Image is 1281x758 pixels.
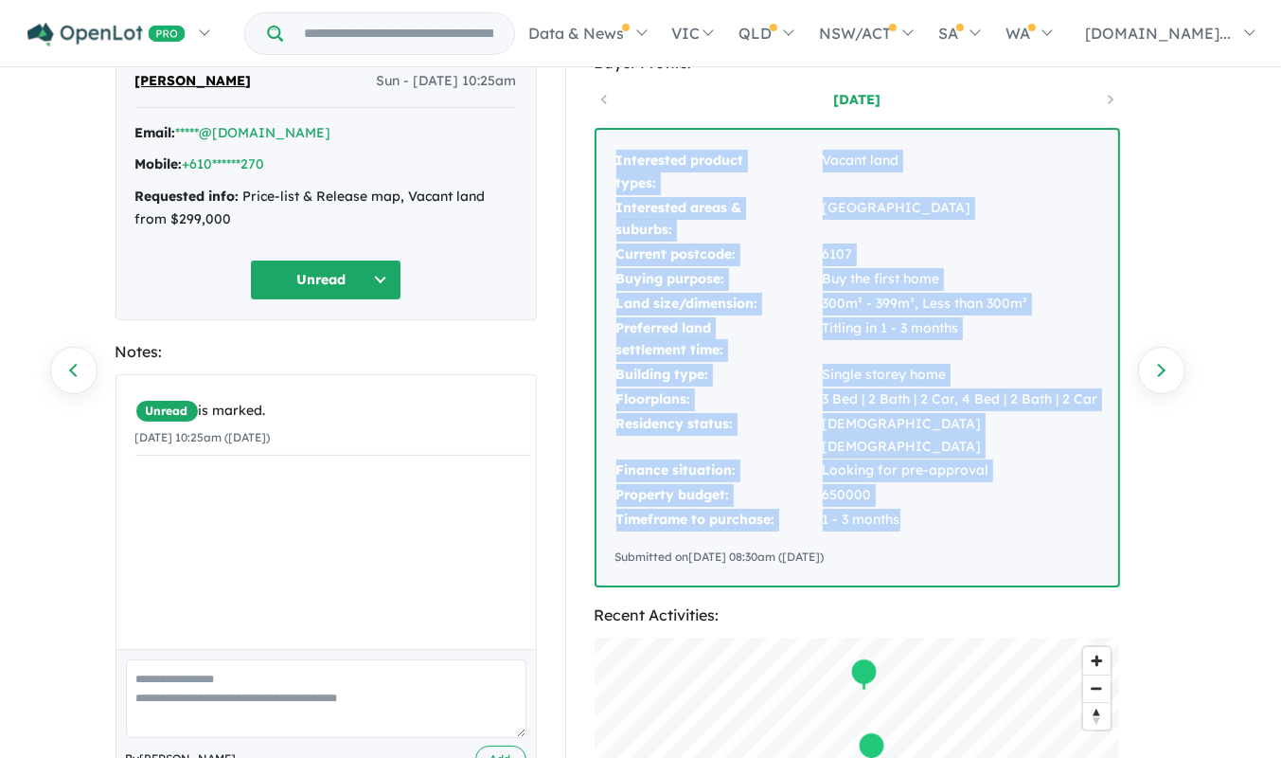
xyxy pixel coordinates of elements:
[849,657,878,692] div: Map marker
[135,186,517,231] div: Price-list & Release map, Vacant land from $299,000
[822,316,1099,364] td: Titling in 1 - 3 months
[776,90,937,109] a: [DATE]
[135,155,183,172] strong: Mobile:
[822,459,1099,483] td: Looking for pre-approval
[135,188,240,205] strong: Requested info:
[615,548,1099,567] div: Submitted on [DATE] 08:30am ([DATE])
[822,196,1099,244] td: [GEOGRAPHIC_DATA]
[615,412,822,460] td: Residency status:
[822,292,1099,316] td: 300m² - 399m², Less than 300m²
[116,339,537,365] div: Notes:
[135,430,271,444] small: [DATE] 10:25am ([DATE])
[1083,676,1111,702] span: Zoom out
[135,70,252,93] span: [PERSON_NAME]
[822,388,1099,412] td: 3 Bed | 2 Bath | 2 Car, 4 Bed | 2 Bath | 2 Car
[135,124,176,141] strong: Email:
[822,267,1099,292] td: Buy the first home
[615,388,822,412] td: Floorplans:
[822,243,1099,267] td: 6107
[1085,24,1231,43] span: [DOMAIN_NAME]...
[822,363,1099,388] td: Single storey home
[615,459,822,483] td: Finance situation:
[1083,675,1111,702] button: Zoom out
[822,412,1099,460] td: [DEMOGRAPHIC_DATA] [DEMOGRAPHIC_DATA]
[135,400,531,423] div: is marked.
[615,292,822,316] td: Land size/dimension:
[615,196,822,244] td: Interested areas & suburbs:
[1083,703,1111,730] span: Reset bearing to north
[250,260,401,300] button: Unread
[615,316,822,364] td: Preferred land settlement time:
[822,149,1099,196] td: Vacant land
[287,13,510,54] input: Try estate name, suburb, builder or developer
[135,400,199,423] span: Unread
[615,483,822,508] td: Property budget:
[615,508,822,532] td: Timeframe to purchase:
[615,149,822,196] td: Interested product types:
[1083,702,1111,730] button: Reset bearing to north
[595,603,1120,628] div: Recent Activities:
[822,508,1099,532] td: 1 - 3 months
[615,363,822,388] td: Building type:
[615,267,822,292] td: Buying purpose:
[1083,647,1111,675] button: Zoom in
[615,243,822,267] td: Current postcode:
[822,483,1099,508] td: 650000
[27,23,186,46] img: Openlot PRO Logo White
[377,70,517,93] span: Sun - [DATE] 10:25am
